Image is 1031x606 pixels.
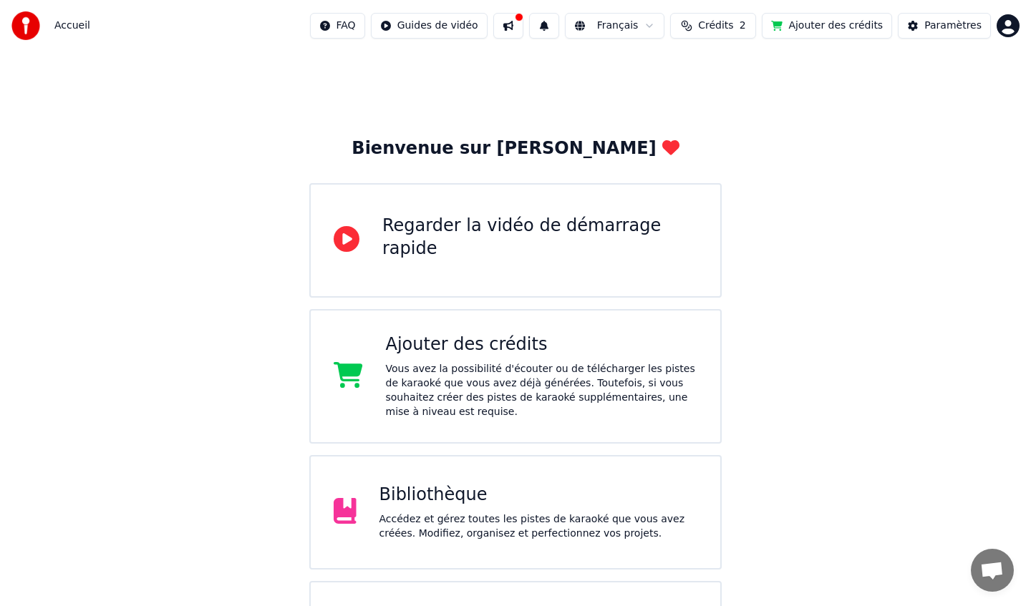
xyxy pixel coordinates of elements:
[386,362,698,419] div: Vous avez la possibilité d'écouter ou de télécharger les pistes de karaoké que vous avez déjà gén...
[382,215,697,260] div: Regarder la vidéo de démarrage rapide
[310,13,365,39] button: FAQ
[698,19,733,33] span: Crédits
[670,13,756,39] button: Crédits2
[971,549,1014,592] a: Ouvrir le chat
[11,11,40,40] img: youka
[379,512,698,541] div: Accédez et gérez toutes les pistes de karaoké que vous avez créées. Modifiez, organisez et perfec...
[379,484,698,507] div: Bibliothèque
[54,19,90,33] span: Accueil
[54,19,90,33] nav: breadcrumb
[371,13,488,39] button: Guides de vidéo
[386,333,698,356] div: Ajouter des crédits
[924,19,982,33] div: Paramètres
[898,13,991,39] button: Paramètres
[352,137,679,160] div: Bienvenue sur [PERSON_NAME]
[740,19,746,33] span: 2
[762,13,892,39] button: Ajouter des crédits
